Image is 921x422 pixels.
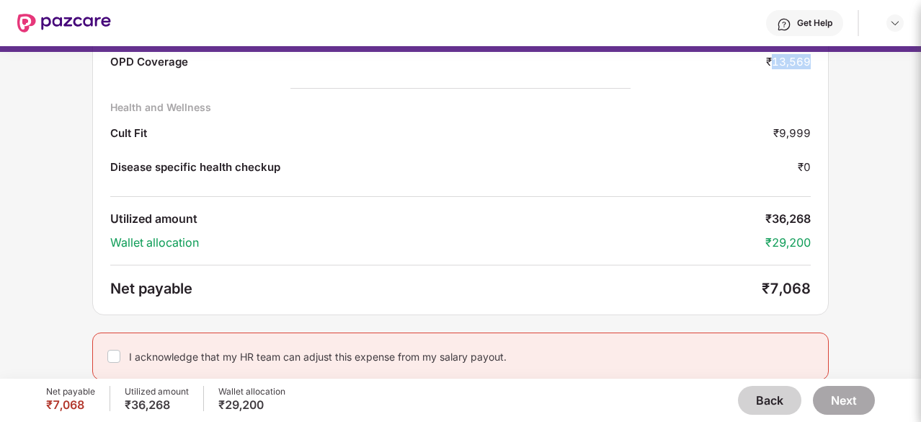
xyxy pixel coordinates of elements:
[797,17,832,29] div: Get Help
[773,126,811,145] div: ₹9,999
[798,159,811,179] div: ₹0
[110,54,188,74] div: OPD Coverage
[125,386,189,397] div: Utilized amount
[777,17,791,32] img: svg+xml;base64,PHN2ZyBpZD0iSGVscC0zMngzMiIgeG1sbnM9Imh0dHA6Ly93d3cudzMub3JnLzIwMDAvc3ZnIiB3aWR0aD...
[766,54,811,74] div: ₹13,569
[218,386,285,397] div: Wallet allocation
[765,235,811,250] div: ₹29,200
[110,159,280,179] div: Disease specific health checkup
[129,350,507,364] div: I acknowledge that my HR team can adjust this expense from my salary payout.
[738,386,801,415] button: Back
[110,280,762,297] div: Net payable
[813,386,875,415] button: Next
[125,397,189,412] div: ₹36,268
[110,211,765,227] div: Utilized amount
[889,17,901,29] img: svg+xml;base64,PHN2ZyBpZD0iRHJvcGRvd24tMzJ4MzIiIHhtbG5zPSJodHRwOi8vd3d3LnczLm9yZy8yMDAwL3N2ZyIgd2...
[110,100,811,114] div: Health and Wellness
[17,14,111,32] img: New Pazcare Logo
[110,126,147,145] div: Cult Fit
[46,386,95,397] div: Net payable
[46,397,95,412] div: ₹7,068
[218,397,285,412] div: ₹29,200
[765,211,811,227] div: ₹36,268
[110,235,765,250] div: Wallet allocation
[762,280,811,297] div: ₹7,068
